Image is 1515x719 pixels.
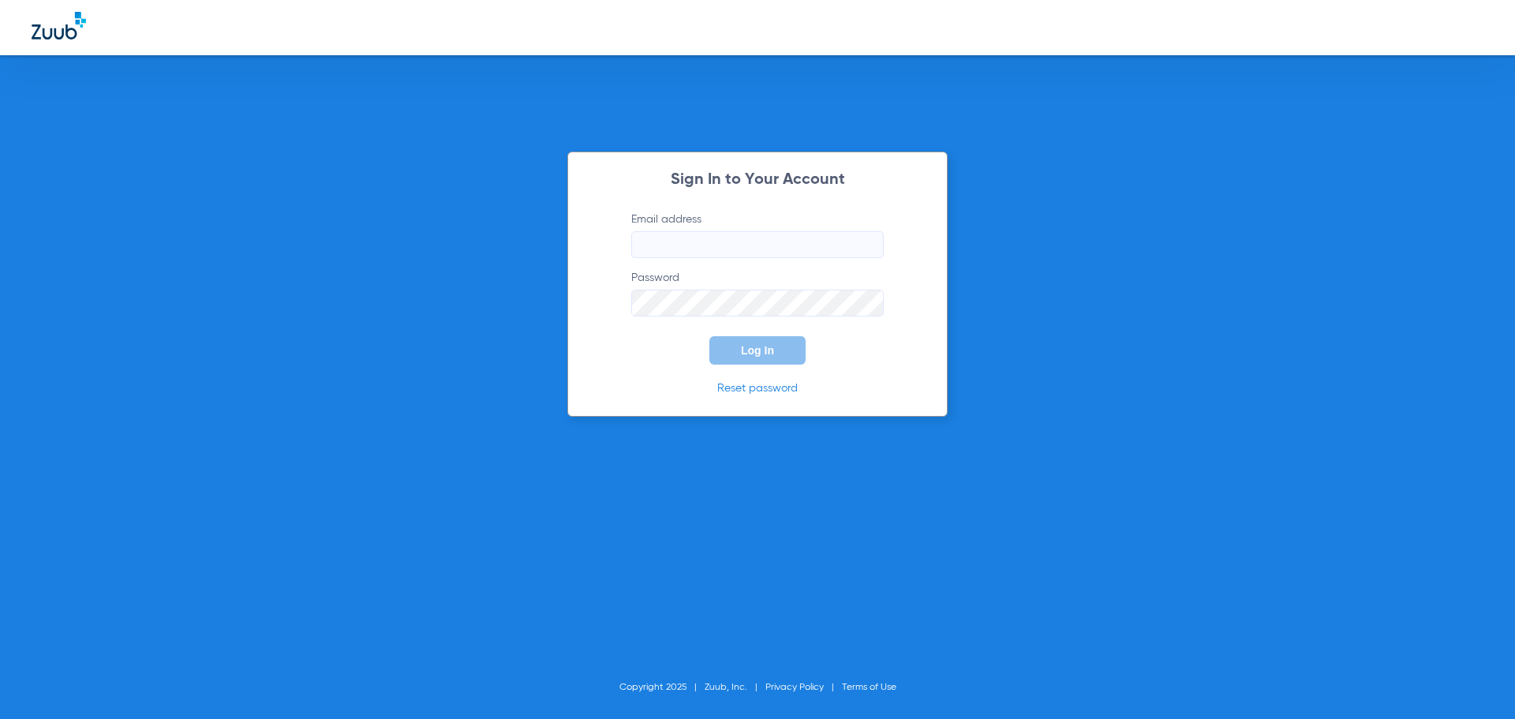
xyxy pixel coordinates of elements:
li: Zuub, Inc. [705,680,765,695]
iframe: Chat Widget [1436,643,1515,719]
a: Terms of Use [842,683,896,692]
span: Log In [741,344,774,357]
button: Log In [709,336,806,365]
input: Email address [631,231,884,258]
a: Reset password [717,383,798,394]
input: Password [631,290,884,316]
h2: Sign In to Your Account [608,172,907,188]
li: Copyright 2025 [619,680,705,695]
img: Zuub Logo [32,12,86,39]
label: Password [631,270,884,316]
label: Email address [631,212,884,258]
a: Privacy Policy [765,683,824,692]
